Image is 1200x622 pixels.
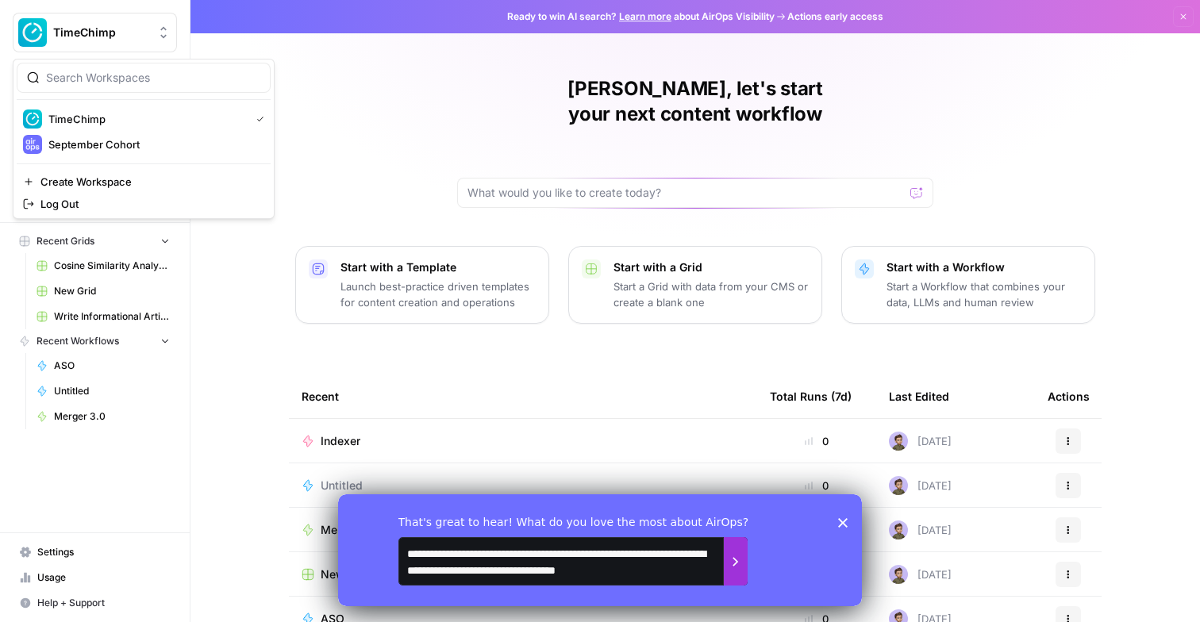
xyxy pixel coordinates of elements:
span: Cosine Similarity Analysis [54,259,170,273]
div: 0 [770,478,863,493]
p: Start with a Template [340,259,536,275]
span: ASO [54,359,170,373]
div: 0 [770,433,863,449]
button: Start with a GridStart a Grid with data from your CMS or create a blank one [568,246,822,324]
a: Untitled [302,478,744,493]
img: ruybxce7esr7yef6hou754u07ter [889,432,908,451]
div: Actions [1048,374,1090,418]
img: TimeChimp Logo [18,18,47,47]
span: Actions early access [787,10,883,24]
input: Search Workspaces [46,70,260,86]
span: September Cohort [48,136,258,152]
div: [DATE] [889,476,952,495]
span: Merger 3.0 [321,522,379,538]
a: Merger 3.0 [302,522,744,538]
button: Help + Support [13,590,177,616]
a: Usage [13,565,177,590]
p: Start with a Grid [613,259,809,275]
a: Indexer [302,433,744,449]
span: Recent Workflows [37,334,119,348]
a: Learn more [619,10,671,22]
a: Log Out [17,193,271,215]
div: Workspace: TimeChimp [13,59,275,219]
span: Recent Grids [37,234,94,248]
p: Start a Grid with data from your CMS or create a blank one [613,278,809,310]
img: ruybxce7esr7yef6hou754u07ter [889,565,908,584]
a: Untitled [29,378,177,404]
span: Settings [37,545,170,559]
button: Start with a WorkflowStart a Workflow that combines your data, LLMs and human review [841,246,1095,324]
span: TimeChimp [48,111,244,127]
img: ruybxce7esr7yef6hou754u07ter [889,520,908,539]
span: Help + Support [37,596,170,610]
div: Recent [302,374,744,418]
a: Create Workspace [17,171,271,193]
span: New Grid [321,566,371,582]
a: Write Informational Article [29,304,177,329]
span: TimeChimp [53,25,149,40]
button: Recent Grids [13,229,177,253]
p: Start with a Workflow [887,259,1082,275]
img: TimeChimp Logo [23,109,42,129]
a: Settings [13,539,177,565]
span: Untitled [321,478,363,493]
span: Create Workspace [40,174,258,190]
button: Workspace: TimeChimp [13,13,177,52]
a: ASO [29,353,177,378]
div: Last Edited [889,374,949,418]
span: Ready to win AI search? about AirOps Visibility [507,10,775,24]
span: Usage [37,570,170,585]
a: Cosine Similarity Analysis [29,253,177,278]
span: Log Out [40,196,258,212]
a: Merger 3.0 [29,404,177,429]
div: Total Runs (7d) [770,374,852,418]
h1: [PERSON_NAME], let's start your next content workflow [457,76,933,127]
div: [DATE] [889,520,952,539]
span: New Grid [54,284,170,298]
a: New Grid [29,278,177,304]
button: Start with a TemplateLaunch best-practice driven templates for content creation and operations [295,246,549,324]
img: September Cohort Logo [23,135,42,154]
div: [DATE] [889,565,952,584]
span: Write Informational Article [54,309,170,324]
input: What would you like to create today? [467,185,904,201]
img: ruybxce7esr7yef6hou754u07ter [889,476,908,495]
span: Merger 3.0 [54,409,170,424]
div: [DATE] [889,432,952,451]
iframe: Survey from AirOps [338,494,862,606]
a: New Grid [302,566,744,582]
span: Indexer [321,433,360,449]
p: Start a Workflow that combines your data, LLMs and human review [887,278,1082,310]
button: Recent Workflows [13,329,177,353]
p: Launch best-practice driven templates for content creation and operations [340,278,536,310]
span: Untitled [54,384,170,398]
